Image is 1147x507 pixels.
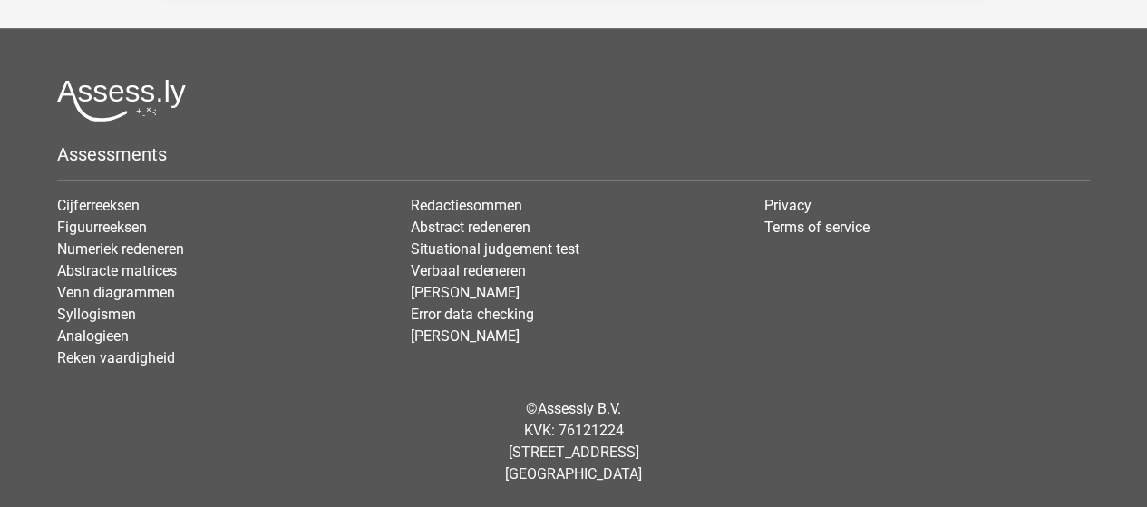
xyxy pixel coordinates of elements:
[763,197,811,214] a: Privacy
[57,240,184,258] a: Numeriek redeneren
[57,219,147,236] a: Figuurreeksen
[411,327,520,345] a: [PERSON_NAME]
[57,143,1090,165] h5: Assessments
[57,349,175,366] a: Reken vaardigheid
[411,262,526,279] a: Verbaal redeneren
[411,197,522,214] a: Redactiesommen
[57,79,186,122] img: Assessly logo
[44,384,1103,500] div: © KVK: 76121224 [STREET_ADDRESS] [GEOGRAPHIC_DATA]
[411,240,579,258] a: Situational judgement test
[411,219,530,236] a: Abstract redeneren
[57,197,140,214] a: Cijferreeksen
[57,284,175,301] a: Venn diagrammen
[411,306,534,323] a: Error data checking
[57,306,136,323] a: Syllogismen
[57,262,177,279] a: Abstracte matrices
[411,284,520,301] a: [PERSON_NAME]
[57,327,129,345] a: Analogieen
[763,219,869,236] a: Terms of service
[538,400,621,417] a: Assessly B.V.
